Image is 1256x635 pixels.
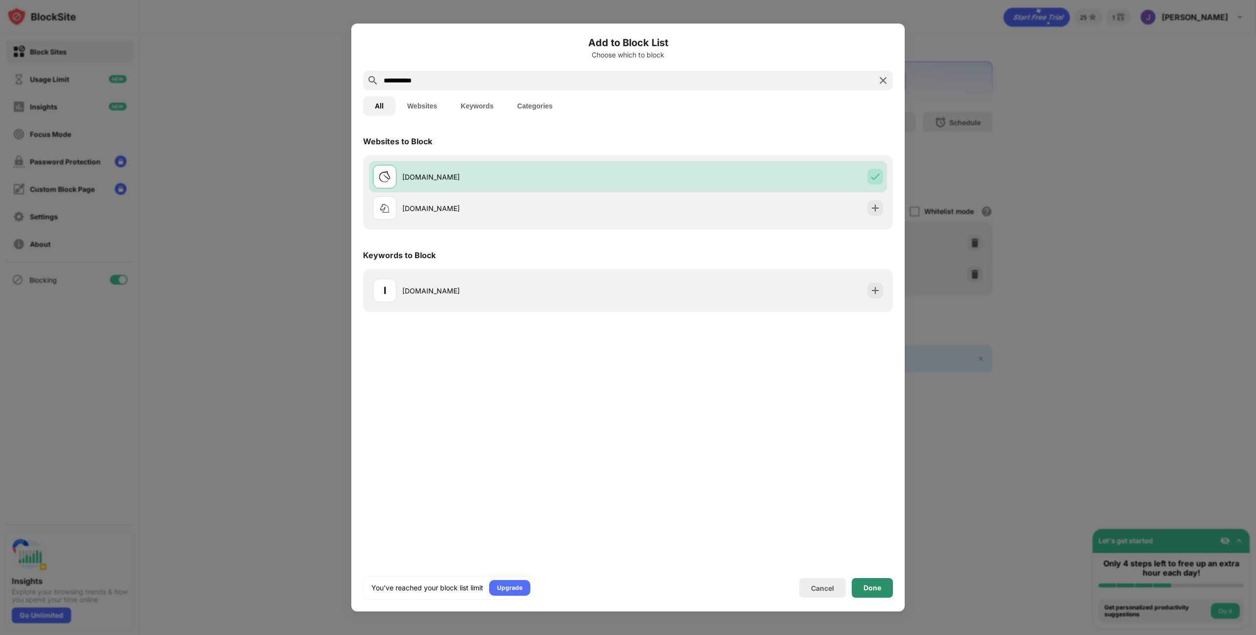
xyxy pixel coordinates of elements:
[363,51,893,59] div: Choose which to block
[363,136,432,146] div: Websites to Block
[449,96,505,116] button: Keywords
[505,96,564,116] button: Categories
[395,96,449,116] button: Websites
[363,250,436,260] div: Keywords to Block
[863,584,881,592] div: Done
[367,75,379,86] img: search.svg
[811,584,834,592] div: Cancel
[402,286,628,296] div: [DOMAIN_NAME]
[379,202,391,214] img: favicons
[363,35,893,50] h6: Add to Block List
[497,583,523,593] div: Upgrade
[379,171,391,183] img: favicons
[363,96,395,116] button: All
[384,283,386,298] div: l
[402,203,628,213] div: [DOMAIN_NAME]
[371,583,483,593] div: You’ve reached your block list limit
[402,172,628,182] div: [DOMAIN_NAME]
[877,75,889,86] img: search-close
